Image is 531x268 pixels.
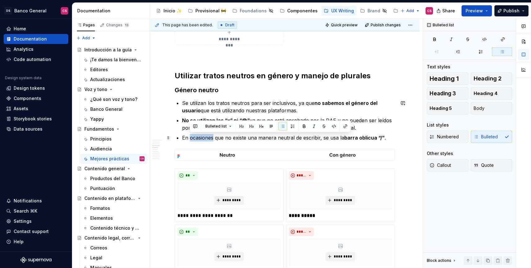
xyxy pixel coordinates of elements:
[471,159,512,171] button: Quote
[80,94,147,104] a: ¿Qué son voz y tono?
[462,5,492,16] button: Preview
[14,56,51,63] div: Code automation
[74,124,147,134] a: Fundamentos
[185,6,229,16] a: Provisional 🚧
[240,8,267,14] div: Foundations
[4,24,68,34] a: Home
[14,116,52,122] div: Storybook stories
[503,8,520,14] span: Publish
[4,34,68,44] a: Documentation
[14,208,37,214] div: Search ⌘K
[90,185,115,192] div: Puntuación
[430,134,459,140] span: Numbered
[399,6,422,15] button: Add
[74,84,147,94] a: Voz y tono
[4,196,68,206] button: Notifications
[14,85,45,91] div: Design tokens
[80,134,147,144] a: Principios
[84,195,136,201] div: Contenido en plataformas
[154,6,184,16] a: Inicio ✨
[430,90,456,97] span: Heading 3
[471,87,512,100] button: Heading 4
[163,8,182,14] div: Inicio ✨
[74,34,98,42] button: Add
[4,216,68,226] a: Settings
[74,164,147,174] a: Contenido general
[471,72,512,85] button: Heading 2
[74,45,147,55] a: Introducción a la guía
[4,104,68,114] a: Assets
[175,86,395,94] h3: Género neutro
[427,64,450,70] div: Text styles
[4,124,68,134] a: Data sources
[175,71,395,81] h2: Utilizar tratos neutros en género y manejo de plurales
[474,105,484,111] span: Body
[391,6,419,16] a: PoC
[80,213,147,223] a: Elementos
[14,46,33,52] div: Analytics
[90,215,113,221] div: Elementos
[141,156,144,162] div: CS
[4,227,68,236] button: Contact support
[4,7,12,15] div: DS
[344,135,385,141] strong: barra oblicua “/”
[80,75,147,84] a: Actualizaciones
[182,117,395,132] p: ya que no está aprobado por la RAE y no pueden ser leídos por lectores de pantalla que utilizan l...
[427,8,432,13] div: CS
[14,36,47,42] div: Documentation
[90,76,125,83] div: Actualizaciones
[471,102,512,115] button: Body
[74,233,147,243] a: Contenido legal, correos, manuales y otros
[1,4,71,17] button: DSBanco GeneralCS
[427,87,468,100] button: Heading 3
[4,206,68,216] button: Search ⌘K
[371,23,401,28] span: Publish changes
[80,154,147,164] a: Mejores prácticasCS
[90,175,135,182] div: Productos del Banco
[84,235,136,241] div: Contenido legal, correos, manuales y otros
[277,6,320,16] a: Componentes
[427,102,468,115] button: Heading 5
[195,8,226,14] div: Provisional 🚧
[427,256,457,265] div: Block actions
[331,23,358,28] span: Quick preview
[74,193,147,203] a: Contenido en plataformas
[4,54,68,64] a: Code automation
[80,104,147,114] a: Banco General
[363,21,404,29] button: Publish changes
[4,237,68,247] button: Help
[175,149,395,161] img: e3380ccd-ccd5-4039-9f74-d13784ab731e.png
[230,6,276,16] a: Foundations
[321,6,356,16] a: UX Writing
[84,126,114,132] div: Fundamentos
[80,65,147,75] a: Editores
[225,23,234,28] span: Draft
[442,8,455,14] span: Share
[466,8,483,14] span: Preview
[80,184,147,193] a: Puntuación
[77,8,147,14] div: Documentation
[90,146,112,152] div: Audiencia
[427,131,468,143] button: Numbered
[427,150,453,157] div: Other styles
[80,253,147,263] a: Legal
[90,156,129,162] div: Mejores prácticas
[4,44,68,54] a: Analytics
[474,90,498,97] span: Heading 4
[106,23,129,28] div: Changes
[427,122,449,128] div: List styles
[80,203,147,213] a: Formatos
[90,57,141,63] div: ¡Te damos la bienvenida! 🚀
[358,6,390,16] a: Brand
[406,8,414,13] span: Add
[84,166,125,172] div: Contenido general
[287,8,318,14] div: Componentes
[84,47,132,53] div: Introducción a la guía
[90,116,104,122] div: Yappy
[368,8,380,14] div: Brand
[20,257,51,263] a: Supernova Logo
[474,76,502,82] span: Heading 2
[331,8,354,14] div: UX Writing
[182,117,250,123] strong: No se utilizan las “x” ni “@”
[5,76,42,80] div: Design system data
